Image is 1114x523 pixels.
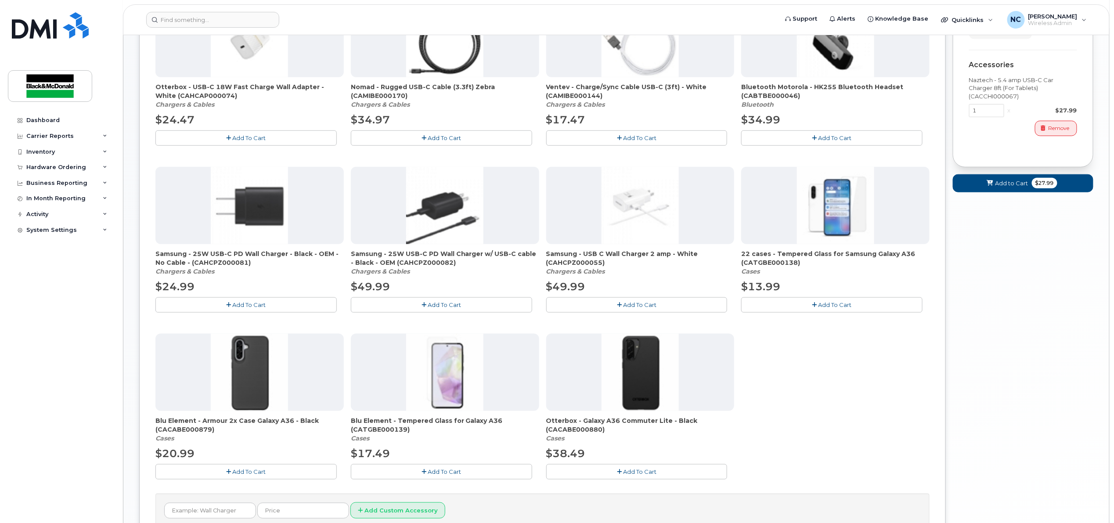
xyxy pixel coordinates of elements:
button: Add To Cart [741,130,923,146]
span: Add To Cart [428,301,461,308]
span: Samsung - USB C Wall Charger 2 amp - White (CAHCPZ000055) [546,249,735,267]
button: Add To Cart [155,297,337,313]
em: Chargers & Cables [546,267,605,275]
div: Samsung - USB C Wall Charger 2 amp - White (CAHCPZ000055) [546,249,735,276]
em: Chargers & Cables [155,267,214,275]
span: Remove [1049,124,1070,132]
button: Add To Cart [741,297,923,313]
span: $49.99 [546,280,585,293]
div: Blu Element - Tempered Glass for Galaxy A36 (CATGBE000139) [351,416,539,443]
span: Add to Cart [995,179,1028,188]
span: $17.49 [351,447,390,460]
span: Add To Cart [623,301,656,308]
div: Ventev - Charge/Sync Cable USB-C (3ft) - White (CAMIBE000144) [546,83,735,109]
span: $13.99 [741,280,780,293]
span: Wireless Admin [1028,20,1078,27]
span: Nomad - Rugged USB-C Cable (3.3ft) Zebra (CAMIBE000170) [351,83,539,100]
input: Example: Wall Charger [164,503,256,519]
em: Cases [741,267,760,275]
em: Cases [546,434,565,442]
img: accessory37072.JPG [797,167,874,244]
span: $17.47 [546,113,585,126]
input: Price [257,503,349,519]
img: accessory36709.JPG [406,167,483,244]
span: Blu Element - Armour 2x Case Galaxy A36 - Black (CACABE000879) [155,416,344,434]
a: Support [779,10,823,28]
img: accessory36354.JPG [602,167,679,244]
button: Add To Cart [155,130,337,146]
span: Knowledge Base [875,14,928,23]
span: Add To Cart [428,134,461,141]
span: Samsung - 25W USB-C PD Wall Charger w/ USB-C cable - Black - OEM (CAHCPZ000082) [351,249,539,267]
a: Knowledge Base [862,10,934,28]
span: Add To Cart [623,134,656,141]
button: Add To Cart [546,130,728,146]
button: Add To Cart [351,297,532,313]
span: Add To Cart [623,468,656,475]
span: Add To Cart [232,468,266,475]
div: Quicklinks [935,11,999,29]
img: accessory36708.JPG [211,167,288,244]
span: Otterbox - USB-C 18W Fast Charge Wall Adapter - White (CAHCAP000074) [155,83,344,100]
span: [PERSON_NAME] [1028,13,1078,20]
div: Samsung - 25W USB-C PD Wall Charger - Black - OEM - No Cable - (CAHCPZ000081) [155,249,344,276]
div: $27.99 [1014,106,1077,115]
em: Chargers & Cables [155,101,214,108]
span: $49.99 [351,280,390,293]
div: Bluetooth Motorola - HK255 Bluetooth Headset (CABTBE000046) [741,83,930,109]
em: Cases [155,434,174,442]
em: Chargers & Cables [546,101,605,108]
input: Find something... [146,12,279,28]
div: Otterbox - Galaxy A36 Commuter Lite - Black (CACABE000880) [546,416,735,443]
span: Add To Cart [818,134,852,141]
span: Alerts [837,14,855,23]
img: accessory37073.JPG [406,334,483,411]
span: $24.47 [155,113,195,126]
div: x [1004,106,1014,115]
a: Alerts [823,10,862,28]
span: Quicklinks [952,16,984,23]
em: Cases [351,434,369,442]
div: 22 cases - Tempered Glass for Samsung Galaxy A36 (CATGBE000138) [741,249,930,276]
button: Add to Cart $27.99 [953,174,1093,192]
span: Support [793,14,817,23]
span: Blu Element - Tempered Glass for Galaxy A36 (CATGBE000139) [351,416,539,434]
button: Add To Cart [155,464,337,480]
span: Otterbox - Galaxy A36 Commuter Lite - Black (CACABE000880) [546,416,735,434]
em: Chargers & Cables [351,101,410,108]
div: Nomad - Rugged USB-C Cable (3.3ft) Zebra (CAMIBE000170) [351,83,539,109]
div: Blu Element - Armour 2x Case Galaxy A36 - Black (CACABE000879) [155,416,344,443]
button: Add To Cart [546,464,728,480]
span: Add To Cart [232,301,266,308]
button: Add Custom Accessory [350,502,445,519]
button: Remove [1035,121,1077,136]
button: Add To Cart [351,130,532,146]
div: Naztech - 5.4 amp USB-C Car Charger 8ft (For Tablets) (CACCHI000067) [969,76,1077,101]
span: $34.97 [351,113,390,126]
span: Bluetooth Motorola - HK255 Bluetooth Headset (CABTBE000046) [741,83,930,100]
span: 22 cases - Tempered Glass for Samsung Galaxy A36 (CATGBE000138) [741,249,930,267]
button: Add To Cart [546,297,728,313]
div: Accessories [969,61,1077,69]
em: Chargers & Cables [351,267,410,275]
span: $20.99 [155,447,195,460]
em: Bluetooth [741,101,774,108]
span: Add To Cart [818,301,852,308]
div: Samsung - 25W USB-C PD Wall Charger w/ USB-C cable - Black - OEM (CAHCPZ000082) [351,249,539,276]
button: Add To Cart [351,464,532,480]
span: Samsung - 25W USB-C PD Wall Charger - Black - OEM - No Cable - (CAHCPZ000081) [155,249,344,267]
span: $24.99 [155,280,195,293]
span: Add To Cart [232,134,266,141]
span: Ventev - Charge/Sync Cable USB-C (3ft) - White (CAMIBE000144) [546,83,735,100]
span: $34.99 [741,113,780,126]
img: accessory37071.JPG [602,334,679,411]
span: NC [1011,14,1021,25]
span: Add To Cart [428,468,461,475]
img: accessory37070.JPG [211,334,288,411]
span: $38.49 [546,447,585,460]
span: $27.99 [1032,178,1057,188]
div: Nola Cressman [1001,11,1093,29]
div: Otterbox - USB-C 18W Fast Charge Wall Adapter - White (CAHCAP000074) [155,83,344,109]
